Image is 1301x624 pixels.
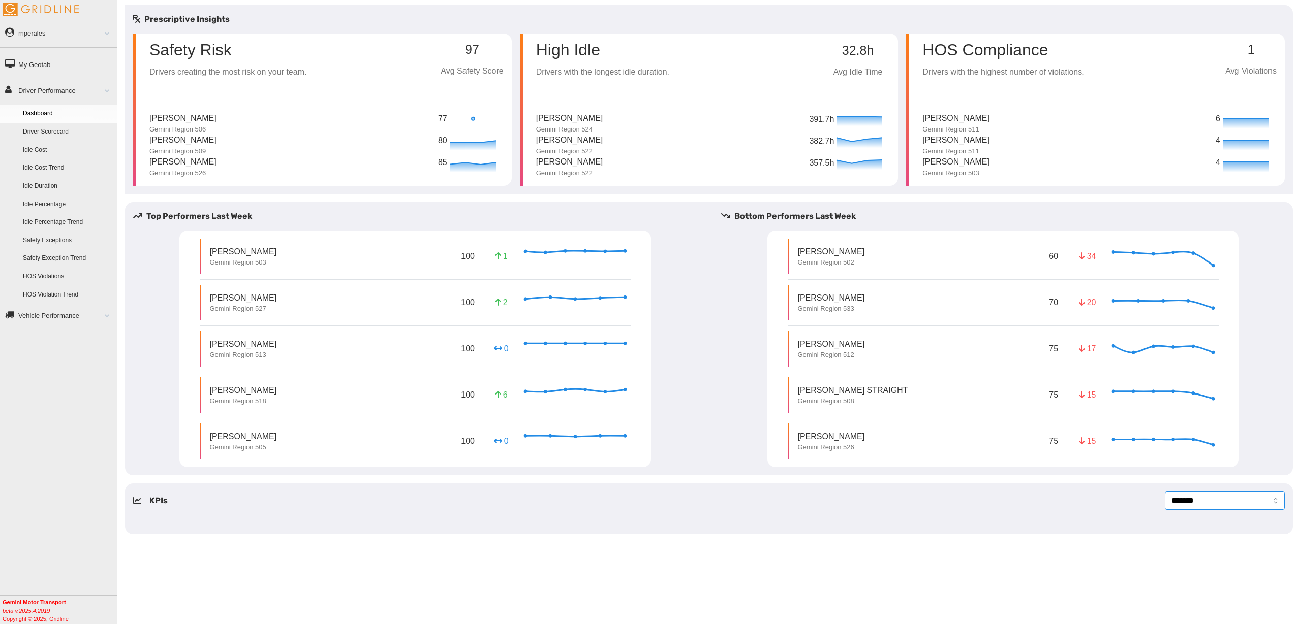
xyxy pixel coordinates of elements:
p: [PERSON_NAME] [210,292,277,304]
p: Avg Idle Time [826,66,890,79]
p: [PERSON_NAME] [798,292,865,304]
p: 4 [1216,156,1221,169]
p: 0 [493,435,509,447]
i: beta v.2025.4.2019 [3,608,50,614]
p: 4 [1216,135,1221,147]
p: 20 [1079,297,1095,308]
a: Driver Scorecard [18,123,117,141]
p: [PERSON_NAME] [210,246,277,257]
p: 70 [1047,294,1060,310]
p: 75 [1047,387,1060,403]
p: 75 [1047,341,1060,356]
a: Idle Percentage [18,195,117,214]
p: [PERSON_NAME] [922,112,989,125]
p: [PERSON_NAME] [798,246,865,257]
p: 60 [1047,248,1060,264]
p: 15 [1079,389,1095,401]
div: Copyright © 2025, Gridline [3,598,117,623]
img: Gridline [3,3,79,16]
p: Gemini Region 513 [210,350,277,359]
p: Gemini Region 512 [798,350,865,359]
p: 15 [1079,435,1095,447]
a: Safety Exceptions [18,232,117,250]
p: [PERSON_NAME] [149,134,216,147]
p: Avg Violations [1225,65,1277,78]
p: Gemini Region 511 [922,147,989,156]
p: Gemini Region 502 [798,258,865,267]
p: [PERSON_NAME] [536,112,603,125]
p: 100 [459,387,477,403]
p: [PERSON_NAME] [149,112,216,125]
p: [PERSON_NAME] [210,384,277,396]
p: 2 [493,297,509,308]
b: Gemini Motor Transport [3,599,66,605]
h5: Bottom Performers Last Week [721,210,1293,222]
p: [PERSON_NAME] Straight [798,384,908,396]
p: [PERSON_NAME] [149,156,216,169]
p: 6 [493,389,509,401]
p: Drivers creating the most risk on your team. [149,66,306,79]
p: 32.8h [826,44,890,58]
p: 75 [1047,433,1060,449]
p: 382.7h [809,135,834,155]
p: 77 [438,113,448,125]
p: 34 [1079,250,1095,262]
p: 17 [1079,343,1095,354]
p: 1 [493,250,509,262]
p: 100 [459,433,477,449]
p: 357.5h [809,157,834,177]
p: 100 [459,248,477,264]
p: [PERSON_NAME] [922,156,989,169]
p: Gemini Region 526 [149,169,216,178]
p: 100 [459,294,477,310]
a: Idle Cost [18,141,117,159]
p: Gemini Region 503 [210,258,277,267]
p: Gemini Region 511 [922,125,989,134]
p: Gemini Region 526 [798,443,865,452]
p: 100 [459,341,477,356]
a: HOS Violation Trend [18,286,117,304]
p: Safety Risk [149,42,306,58]
p: Avg Safety Score [441,65,503,78]
p: 85 [438,156,448,169]
p: [PERSON_NAME] [210,431,277,442]
p: Gemini Region 527 [210,304,277,313]
p: High Idle [536,42,669,58]
p: Gemini Region 509 [149,147,216,156]
p: [PERSON_NAME] [536,156,603,169]
p: Gemini Region 518 [210,397,277,406]
a: HOS Violations [18,268,117,286]
h5: Top Performers Last Week [133,210,705,222]
p: [PERSON_NAME] [210,338,277,350]
p: 391.7h [809,113,834,134]
p: 1 [1225,43,1277,57]
p: HOS Compliance [922,42,1084,58]
p: Drivers with the longest idle duration. [536,66,669,79]
p: Drivers with the highest number of violations. [922,66,1084,79]
p: Gemini Region 533 [798,304,865,313]
p: Gemini Region 522 [536,169,603,178]
p: Gemini Region 506 [149,125,216,134]
p: Gemini Region 503 [922,169,989,178]
p: [PERSON_NAME] [798,431,865,442]
a: Safety Exception Trend [18,249,117,268]
p: [PERSON_NAME] [922,134,989,147]
p: Gemini Region 524 [536,125,603,134]
p: 6 [1216,113,1221,125]
a: Idle Percentage Trend [18,213,117,232]
p: 0 [493,343,509,354]
p: Gemini Region 522 [536,147,603,156]
p: Gemini Region 505 [210,443,277,452]
p: 80 [438,135,448,147]
h5: Prescriptive Insights [133,13,230,25]
p: Gemini Region 508 [798,397,908,406]
a: Idle Cost Trend [18,159,117,177]
a: Idle Duration [18,177,117,195]
p: [PERSON_NAME] [536,134,603,147]
a: Dashboard [18,105,117,123]
p: 97 [441,43,503,57]
p: [PERSON_NAME] [798,338,865,350]
h5: KPIs [149,495,168,507]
